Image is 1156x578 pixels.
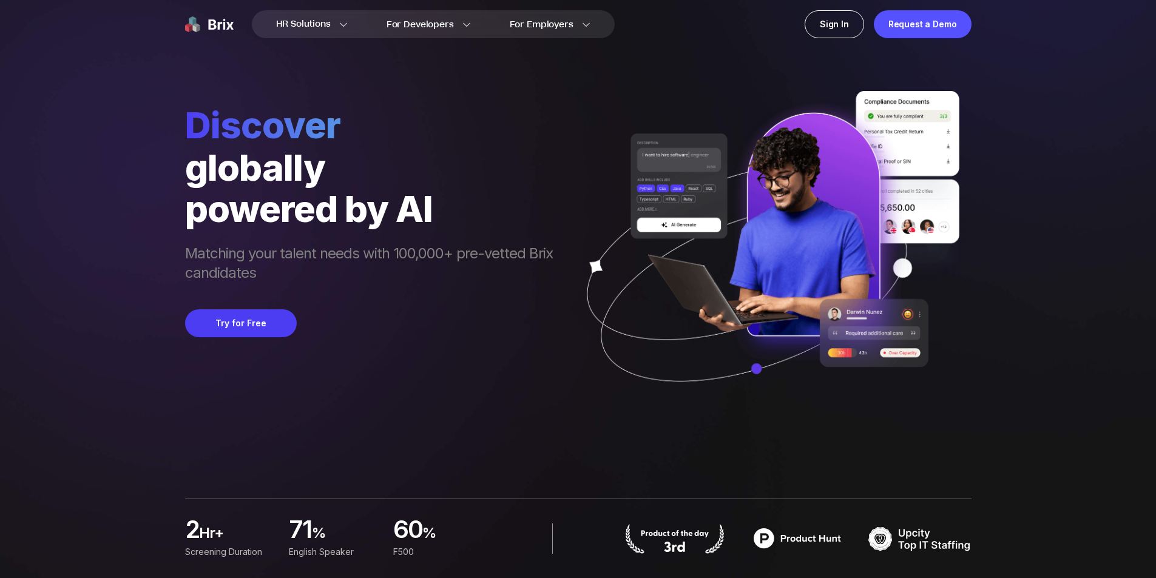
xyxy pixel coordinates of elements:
img: product hunt badge [623,523,726,554]
button: Try for Free [185,309,297,337]
span: % [312,523,379,548]
div: English Speaker [289,545,378,559]
img: ai generate [565,91,972,417]
a: Request a Demo [874,10,972,38]
span: For Developers [387,18,454,31]
div: powered by AI [185,188,565,229]
img: TOP IT STAFFING [868,523,972,554]
span: hr+ [199,523,274,548]
span: Discover [185,103,565,147]
div: Screening duration [185,545,274,559]
div: F500 [393,545,482,559]
a: Sign In [805,10,864,38]
div: globally [185,147,565,188]
span: For Employers [510,18,573,31]
span: Matching your talent needs with 100,000+ pre-vetted Brix candidates [185,244,565,285]
span: % [422,523,482,548]
img: product hunt badge [746,523,849,554]
span: 60 [393,519,422,543]
span: 2 [185,519,199,543]
span: HR Solutions [276,15,331,34]
span: 71 [289,519,312,543]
